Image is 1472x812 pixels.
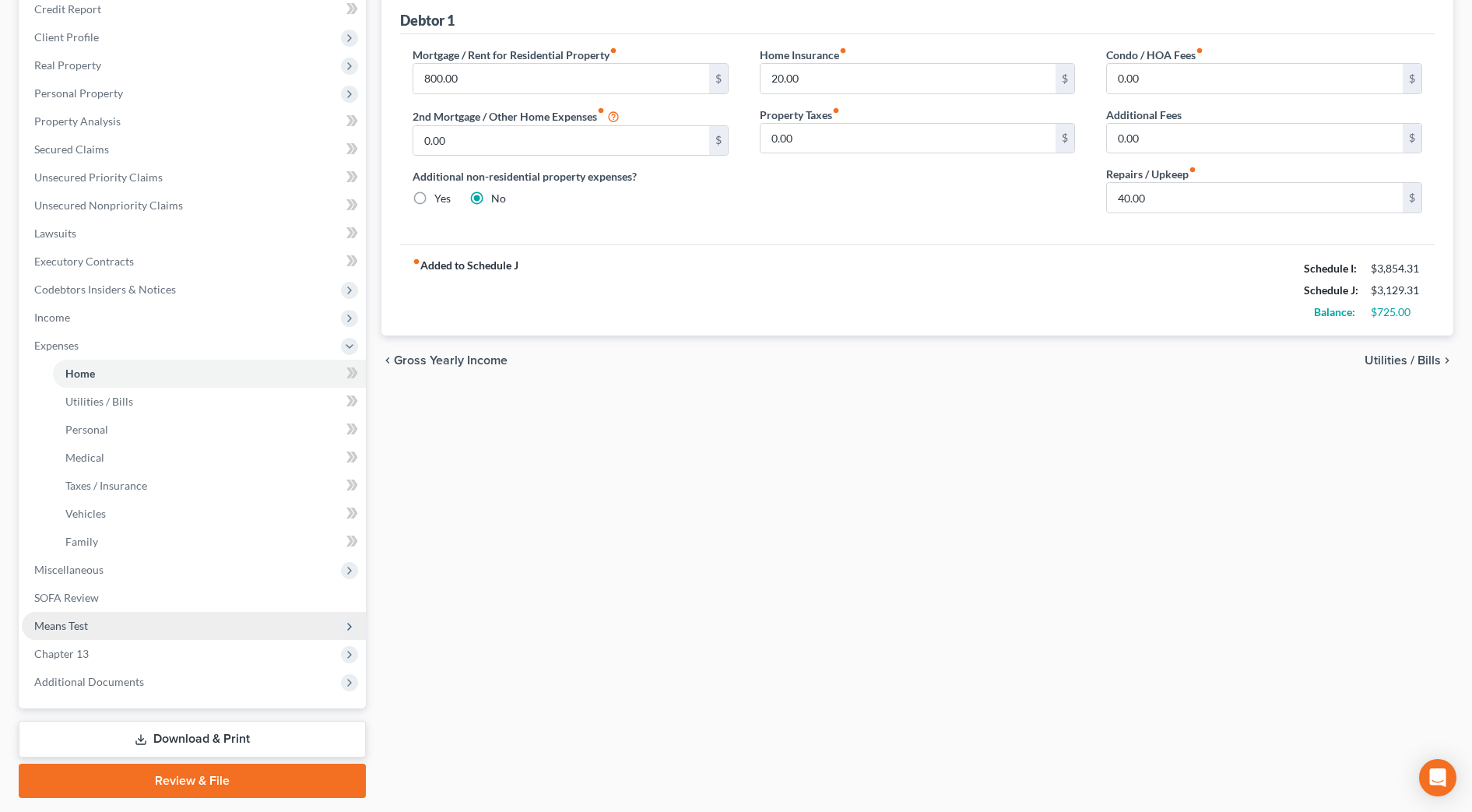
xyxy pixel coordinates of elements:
[400,11,455,30] div: Debtor 1
[381,354,394,367] i: chevron_left
[34,2,101,16] span: Credit Report
[34,339,79,352] span: Expenses
[1106,47,1203,63] label: Condo / HOA Fees
[381,354,508,367] button: chevron_left Gross Yearly Income
[1371,304,1422,320] div: $725.00
[1403,183,1421,213] div: $
[413,258,518,323] strong: Added to Schedule J
[1365,354,1441,367] span: Utilities / Bills
[53,388,366,416] a: Utilities / Bills
[34,255,134,268] span: Executory Contracts
[394,354,508,367] span: Gross Yearly Income
[34,591,99,604] span: SOFA Review
[1403,64,1421,93] div: $
[65,367,95,380] span: Home
[434,191,451,206] label: Yes
[1189,166,1196,174] i: fiber_manual_record
[53,528,366,556] a: Family
[34,283,176,296] span: Codebtors Insiders & Notices
[22,192,366,220] a: Unsecured Nonpriority Claims
[22,135,366,163] a: Secured Claims
[22,163,366,192] a: Unsecured Priority Claims
[34,199,183,212] span: Unsecured Nonpriority Claims
[1107,183,1403,213] input: --
[1106,107,1182,123] label: Additional Fees
[832,107,840,114] i: fiber_manual_record
[1196,47,1203,54] i: fiber_manual_record
[597,107,605,114] i: fiber_manual_record
[1107,64,1403,93] input: --
[34,619,88,632] span: Means Test
[65,507,106,520] span: Vehicles
[491,191,506,206] label: No
[65,535,98,548] span: Family
[34,86,123,100] span: Personal Property
[1056,124,1074,153] div: $
[22,107,366,135] a: Property Analysis
[34,58,101,72] span: Real Property
[760,107,840,123] label: Property Taxes
[65,423,108,436] span: Personal
[413,168,729,185] label: Additional non-residential property expenses?
[709,126,728,156] div: $
[761,124,1056,153] input: --
[1314,305,1355,318] strong: Balance:
[761,64,1056,93] input: --
[22,220,366,248] a: Lawsuits
[413,64,709,93] input: --
[19,721,366,758] a: Download & Print
[22,584,366,612] a: SOFA Review
[413,47,617,63] label: Mortgage / Rent for Residential Property
[53,500,366,528] a: Vehicles
[760,47,847,63] label: Home Insurance
[34,563,104,576] span: Miscellaneous
[53,472,366,500] a: Taxes / Insurance
[53,360,366,388] a: Home
[1403,124,1421,153] div: $
[1304,262,1357,275] strong: Schedule I:
[34,227,76,240] span: Lawsuits
[1441,354,1453,367] i: chevron_right
[1056,64,1074,93] div: $
[22,248,366,276] a: Executory Contracts
[34,142,109,156] span: Secured Claims
[839,47,847,54] i: fiber_manual_record
[34,647,89,660] span: Chapter 13
[65,479,147,492] span: Taxes / Insurance
[53,416,366,444] a: Personal
[1419,759,1456,796] div: Open Intercom Messenger
[413,107,620,125] label: 2nd Mortgage / Other Home Expenses
[34,114,121,128] span: Property Analysis
[1365,354,1453,367] button: Utilities / Bills chevron_right
[1107,124,1403,153] input: --
[413,258,420,265] i: fiber_manual_record
[1106,166,1196,182] label: Repairs / Upkeep
[1371,283,1422,298] div: $3,129.31
[65,451,104,464] span: Medical
[53,444,366,472] a: Medical
[1304,283,1358,297] strong: Schedule J:
[413,126,709,156] input: --
[19,764,366,798] a: Review & File
[34,170,163,184] span: Unsecured Priority Claims
[610,47,617,54] i: fiber_manual_record
[1371,261,1422,276] div: $3,854.31
[34,30,99,44] span: Client Profile
[709,64,728,93] div: $
[34,675,144,688] span: Additional Documents
[34,311,70,324] span: Income
[65,395,133,408] span: Utilities / Bills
